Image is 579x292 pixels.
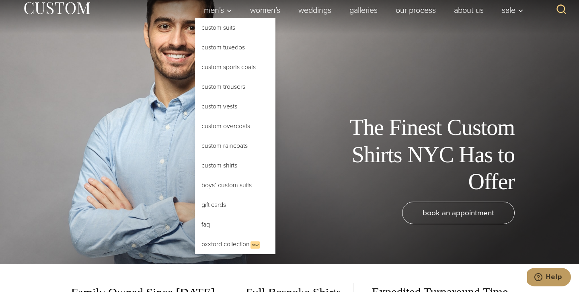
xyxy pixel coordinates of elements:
a: Custom Shirts [195,156,275,175]
a: Boys’ Custom Suits [195,176,275,195]
button: View Search Form [552,0,571,20]
a: FAQ [195,215,275,234]
button: Sale sub menu toggle [493,2,528,18]
a: Women’s [241,2,289,18]
h1: The Finest Custom Shirts NYC Has to Offer [334,114,515,195]
nav: Primary Navigation [195,2,528,18]
a: Custom Trousers [195,77,275,96]
a: Custom Sports Coats [195,57,275,77]
a: About Us [445,2,493,18]
a: Custom Raincoats [195,136,275,155]
a: weddings [289,2,341,18]
a: Custom Overcoats [195,116,275,136]
a: Oxxford CollectionNew [195,235,275,254]
button: Men’s sub menu toggle [195,2,241,18]
span: New [250,241,260,249]
span: book an appointment [423,207,494,218]
a: Gift Cards [195,195,275,214]
a: Custom Suits [195,18,275,37]
iframe: Opens a widget where you can chat to one of our agents [527,268,571,288]
a: Our Process [387,2,445,18]
a: Galleries [341,2,387,18]
a: Custom Vests [195,97,275,116]
a: book an appointment [402,202,515,224]
a: Custom Tuxedos [195,38,275,57]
